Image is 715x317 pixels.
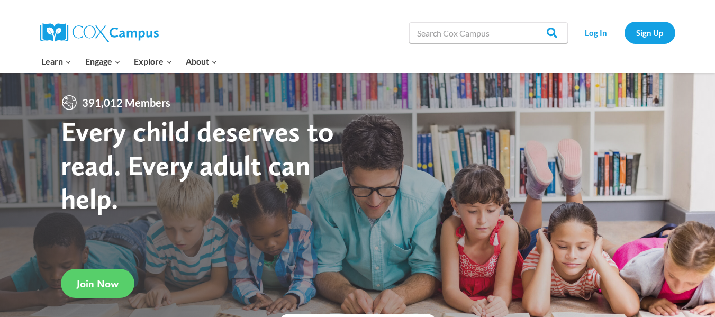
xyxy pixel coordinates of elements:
a: Sign Up [625,22,675,43]
nav: Secondary Navigation [573,22,675,43]
span: Join Now [77,277,119,290]
span: About [186,55,218,68]
input: Search Cox Campus [409,22,568,43]
strong: Every child deserves to read. Every adult can help. [61,114,334,215]
span: 391,012 Members [78,94,175,111]
nav: Primary Navigation [35,50,224,73]
a: Join Now [61,269,134,298]
img: Cox Campus [40,23,159,42]
a: Log In [573,22,619,43]
span: Explore [134,55,172,68]
span: Engage [85,55,121,68]
span: Learn [41,55,71,68]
